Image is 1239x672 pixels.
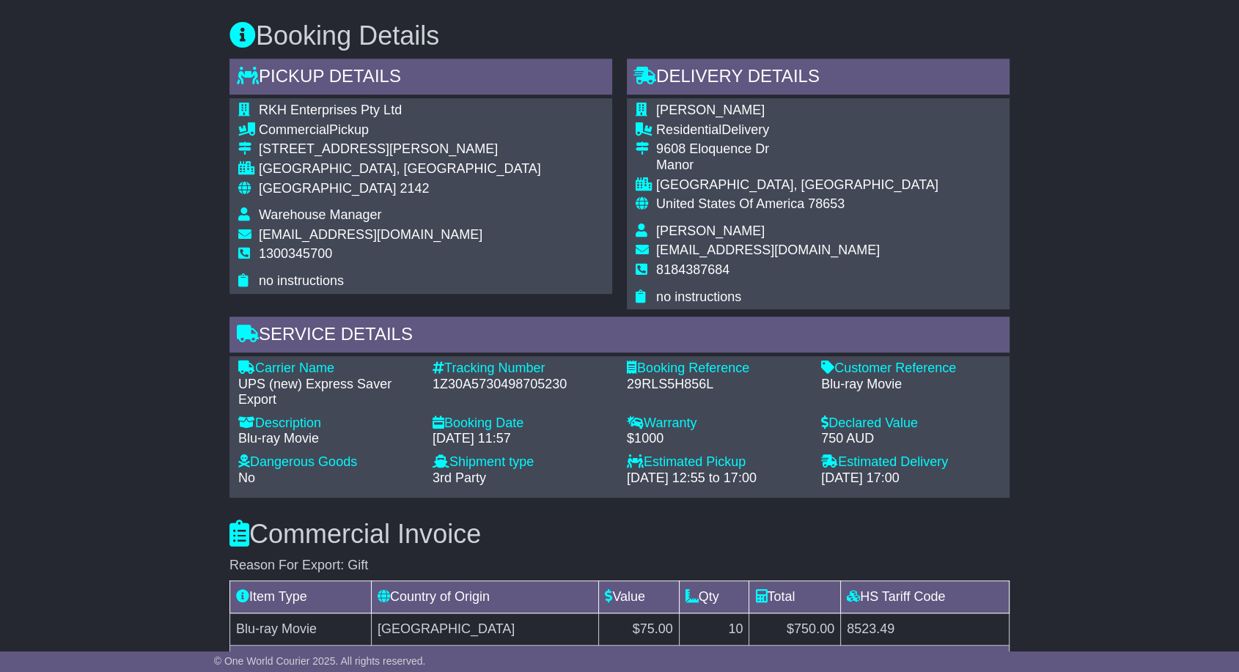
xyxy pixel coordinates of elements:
td: Qty [679,581,749,613]
div: $1000 [627,431,806,447]
div: Warranty [627,416,806,432]
td: $75.00 [599,613,679,646]
td: $750.00 [749,613,841,646]
div: Estimated Pickup [627,454,806,470]
td: Country of Origin [371,581,598,613]
div: Booking Reference [627,361,806,377]
div: 750 AUD [821,431,1001,447]
span: Commercial [259,122,329,137]
span: 1300345700 [259,246,332,261]
div: Service Details [229,317,1010,356]
span: © One World Courier 2025. All rights reserved. [214,655,426,667]
div: Carrier Name [238,361,418,377]
div: [GEOGRAPHIC_DATA], [GEOGRAPHIC_DATA] [259,161,541,177]
div: Reason For Export: Gift [229,558,1010,574]
div: Estimated Delivery [821,454,1001,470]
span: 78653 [808,196,845,211]
span: [PERSON_NAME] [656,103,765,117]
div: Declared Value [821,416,1001,432]
td: Value [599,581,679,613]
td: 8523.49 [841,613,1010,646]
span: no instructions [656,289,741,304]
span: no instructions [259,273,344,288]
div: Tracking Number [433,361,612,377]
div: Dangerous Goods [238,454,418,470]
div: [STREET_ADDRESS][PERSON_NAME] [259,141,541,158]
div: [DATE] 17:00 [821,470,1001,487]
div: Delivery [656,122,938,139]
div: [GEOGRAPHIC_DATA], [GEOGRAPHIC_DATA] [656,177,938,193]
span: [GEOGRAPHIC_DATA] [259,181,396,196]
span: [EMAIL_ADDRESS][DOMAIN_NAME] [259,227,482,242]
div: UPS (new) Express Saver Export [238,377,418,408]
div: Booking Date [433,416,612,432]
span: 3rd Party [433,470,486,485]
span: Warehouse Manager [259,207,381,222]
span: No [238,470,255,485]
div: Manor [656,158,938,174]
div: [DATE] 11:57 [433,431,612,447]
div: Shipment type [433,454,612,470]
div: [DATE] 12:55 to 17:00 [627,470,806,487]
h3: Booking Details [229,21,1010,51]
td: HS Tariff Code [841,581,1010,613]
div: Delivery Details [627,59,1010,98]
span: [EMAIL_ADDRESS][DOMAIN_NAME] [656,243,880,257]
div: Blu-ray Movie [821,377,1001,393]
span: 2142 [400,181,429,196]
span: United States Of America [656,196,804,211]
div: Customer Reference [821,361,1001,377]
h3: Commercial Invoice [229,520,1010,549]
td: Blu-ray Movie [230,613,372,646]
div: Pickup Details [229,59,612,98]
span: 8184387684 [656,262,729,277]
span: [PERSON_NAME] [656,224,765,238]
div: Blu-ray Movie [238,431,418,447]
td: Item Type [230,581,372,613]
td: 10 [679,613,749,646]
span: Residential [656,122,721,137]
div: 9608 Eloquence Dr [656,141,938,158]
div: Pickup [259,122,541,139]
td: [GEOGRAPHIC_DATA] [371,613,598,646]
div: 1Z30A5730498705230 [433,377,612,393]
div: Description [238,416,418,432]
span: RKH Enterprises Pty Ltd [259,103,402,117]
div: 29RLS5H856L [627,377,806,393]
td: Total [749,581,841,613]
